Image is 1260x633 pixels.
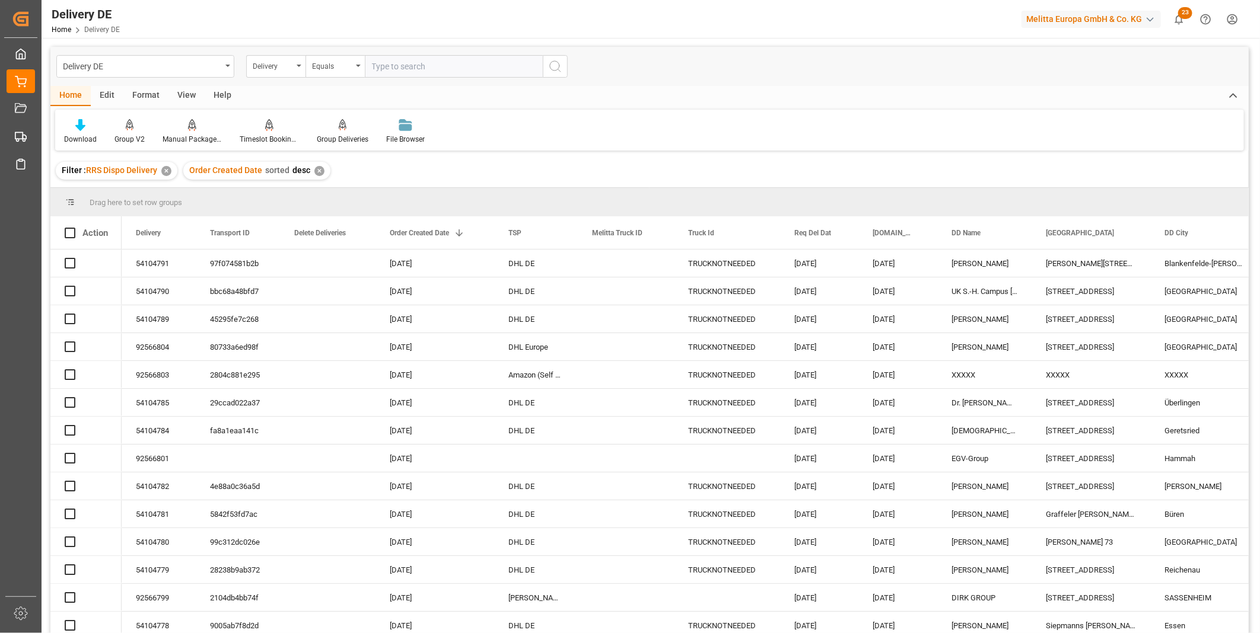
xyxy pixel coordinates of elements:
[1032,417,1150,444] div: [STREET_ADDRESS]
[306,55,365,78] button: open menu
[163,134,222,145] div: Manual Package TypeDetermination
[1032,389,1150,416] div: [STREET_ADDRESS]
[494,277,578,305] div: DHL DE
[780,500,858,527] div: [DATE]
[508,229,521,237] span: TSP
[1178,7,1192,19] span: 23
[780,445,858,472] div: [DATE]
[1150,417,1256,444] div: Geretsried
[56,55,234,78] button: open menu
[122,250,196,277] div: 54104791
[365,55,543,78] input: Type to search
[494,556,578,583] div: DHL DE
[494,500,578,527] div: DHL DE
[240,134,299,145] div: Timeslot Booking Report
[1164,229,1188,237] span: DD City
[82,228,108,238] div: Action
[1032,361,1150,388] div: XXXXX
[314,166,324,176] div: ✕
[937,333,1032,360] div: [PERSON_NAME]
[674,417,780,444] div: TRUCKNOTNEEDED
[873,229,912,237] span: [DOMAIN_NAME] Dat
[780,305,858,333] div: [DATE]
[52,25,71,34] a: Home
[780,250,858,277] div: [DATE]
[50,445,122,472] div: Press SPACE to select this row.
[122,277,196,305] div: 54104790
[52,5,120,23] div: Delivery DE
[937,250,1032,277] div: [PERSON_NAME]
[376,556,494,583] div: [DATE]
[858,250,937,277] div: [DATE]
[50,305,122,333] div: Press SPACE to select this row.
[196,305,280,333] div: 45295fe7c268
[376,445,494,472] div: [DATE]
[196,277,280,305] div: bbc68a48bfd7
[312,58,352,72] div: Equals
[122,305,196,333] div: 54104789
[91,86,123,106] div: Edit
[1150,556,1256,583] div: Reichenau
[122,389,196,416] div: 54104785
[494,472,578,500] div: DHL DE
[1150,472,1256,500] div: [PERSON_NAME]
[122,556,196,583] div: 54104779
[674,250,780,277] div: TRUCKNOTNEEDED
[1192,6,1219,33] button: Help Center
[858,389,937,416] div: [DATE]
[114,134,145,145] div: Group V2
[122,417,196,444] div: 54104784
[122,584,196,611] div: 92566799
[1032,333,1150,360] div: [STREET_ADDRESS]
[294,229,346,237] span: Delete Deliveries
[292,165,310,175] span: desc
[592,229,642,237] span: Melitta Truck ID
[122,500,196,527] div: 54104781
[858,417,937,444] div: [DATE]
[1032,528,1150,555] div: [PERSON_NAME] 73
[674,500,780,527] div: TRUCKNOTNEEDED
[122,333,196,360] div: 92566804
[1046,229,1114,237] span: [GEOGRAPHIC_DATA]
[1150,305,1256,333] div: [GEOGRAPHIC_DATA]
[494,250,578,277] div: DHL DE
[122,361,196,388] div: 92566803
[674,389,780,416] div: TRUCKNOTNEEDED
[937,361,1032,388] div: XXXXX
[1150,389,1256,416] div: Überlingen
[196,250,280,277] div: 97f074581b2b
[205,86,240,106] div: Help
[1150,277,1256,305] div: [GEOGRAPHIC_DATA]
[858,528,937,555] div: [DATE]
[161,166,171,176] div: ✕
[86,165,157,175] span: RRS Dispo Delivery
[50,277,122,305] div: Press SPACE to select this row.
[376,277,494,305] div: [DATE]
[1150,500,1256,527] div: Büren
[1022,11,1161,28] div: Melitta Europa GmbH & Co. KG
[858,445,937,472] div: [DATE]
[674,528,780,555] div: TRUCKNOTNEEDED
[90,198,182,207] span: Drag here to set row groups
[937,445,1032,472] div: EGV-Group
[210,229,250,237] span: Transport ID
[64,134,97,145] div: Download
[1032,445,1150,472] div: [STREET_ADDRESS]
[937,584,1032,611] div: DIRK GROUP
[494,305,578,333] div: DHL DE
[50,333,122,361] div: Press SPACE to select this row.
[780,333,858,360] div: [DATE]
[937,472,1032,500] div: [PERSON_NAME]
[196,417,280,444] div: fa8a1eaa141c
[1032,250,1150,277] div: [PERSON_NAME][STREET_ADDRESS]
[794,229,831,237] span: Req Del Dat
[780,556,858,583] div: [DATE]
[937,277,1032,305] div: UK S.-H. Campus [GEOGRAPHIC_DATA]
[168,86,205,106] div: View
[780,389,858,416] div: [DATE]
[858,556,937,583] div: [DATE]
[780,584,858,611] div: [DATE]
[937,500,1032,527] div: [PERSON_NAME]
[196,389,280,416] div: 29ccad022a37
[196,361,280,388] div: 2804c881e295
